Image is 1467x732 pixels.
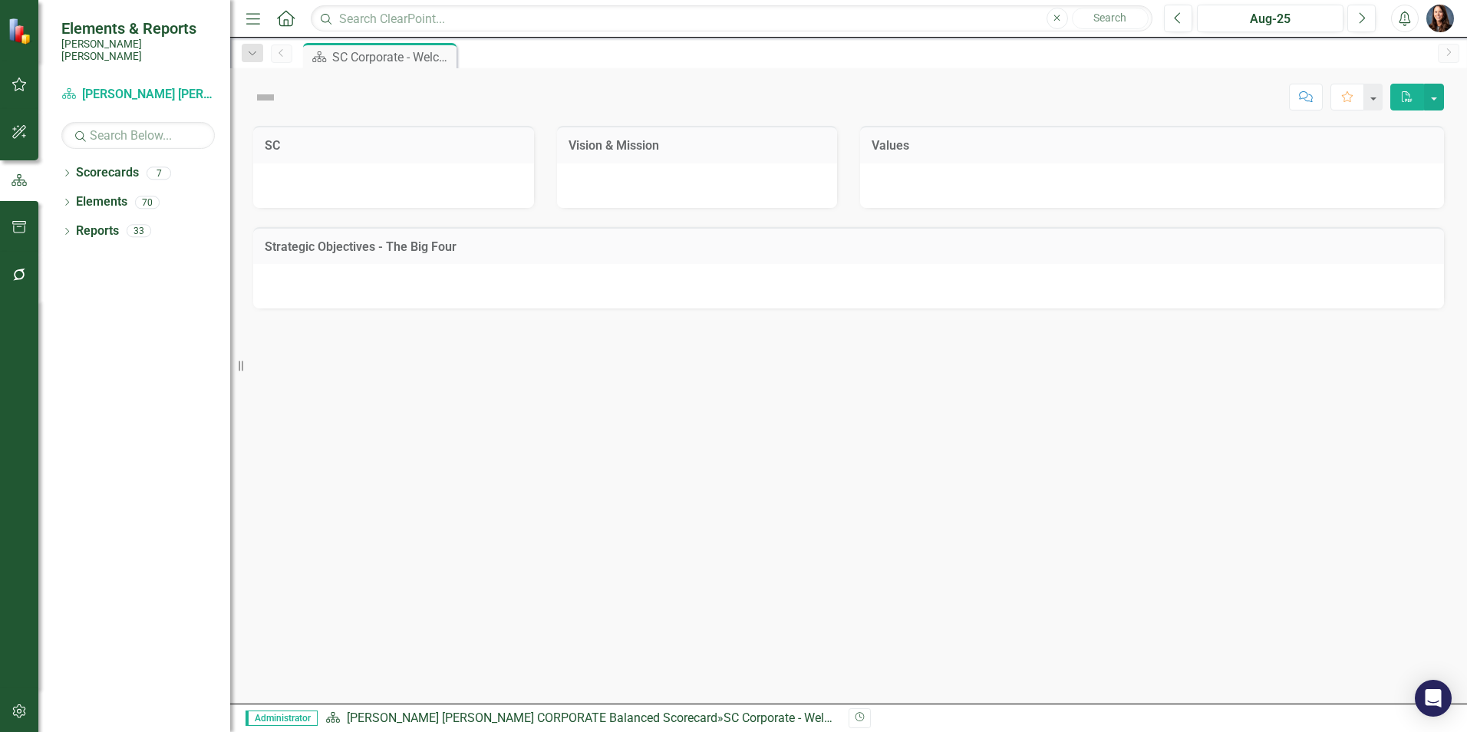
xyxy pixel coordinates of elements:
[253,85,278,110] img: Not Defined
[1202,10,1338,28] div: Aug-25
[1093,12,1126,24] span: Search
[61,38,215,63] small: [PERSON_NAME] [PERSON_NAME]
[8,18,35,45] img: ClearPoint Strategy
[872,139,1432,153] h3: Values
[246,711,318,726] span: Administrator
[265,139,523,153] h3: SC
[76,223,119,240] a: Reports
[135,196,160,209] div: 70
[147,167,171,180] div: 7
[1072,8,1149,29] button: Search
[332,48,453,67] div: SC Corporate - Welcome to ClearPoint
[569,139,826,153] h3: Vision & Mission
[76,164,139,182] a: Scorecards
[265,240,1432,254] h3: Strategic Objectives - The Big Four
[325,710,837,727] div: »
[127,225,151,238] div: 33
[347,711,717,725] a: [PERSON_NAME] [PERSON_NAME] CORPORATE Balanced Scorecard
[61,86,215,104] a: [PERSON_NAME] [PERSON_NAME] CORPORATE Balanced Scorecard
[724,711,927,725] div: SC Corporate - Welcome to ClearPoint
[61,19,215,38] span: Elements & Reports
[311,5,1152,32] input: Search ClearPoint...
[1426,5,1454,32] img: Tami Griswold
[76,193,127,211] a: Elements
[1415,680,1452,717] div: Open Intercom Messenger
[61,122,215,149] input: Search Below...
[1197,5,1343,32] button: Aug-25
